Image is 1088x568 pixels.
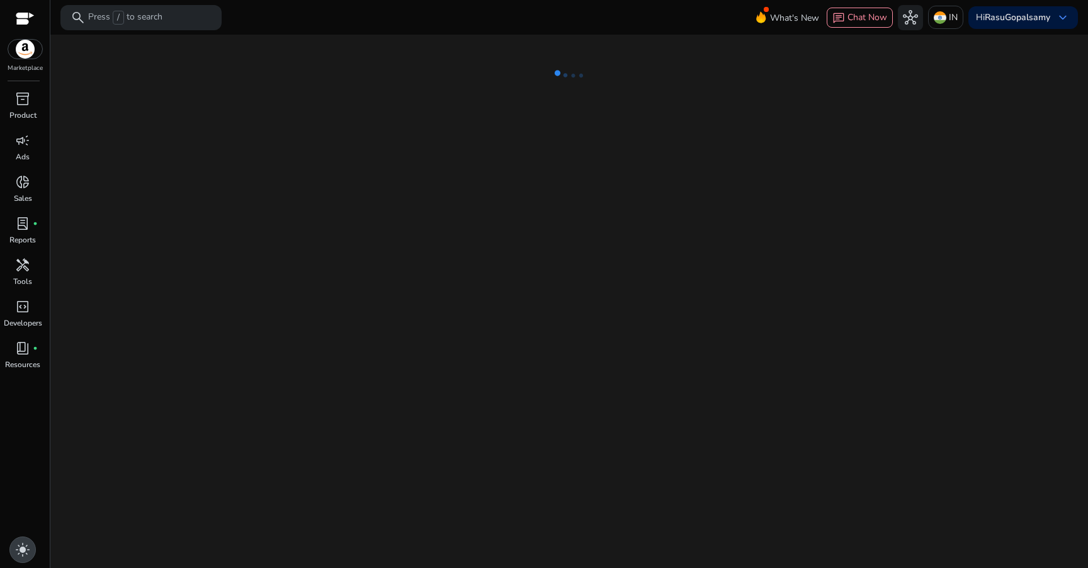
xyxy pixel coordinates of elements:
span: Chat Now [847,11,887,23]
span: fiber_manual_record [33,221,38,226]
img: amazon.svg [8,40,42,59]
span: search [71,10,86,25]
p: Press to search [88,11,162,25]
span: light_mode [15,542,30,557]
p: Sales [14,193,32,204]
p: Reports [9,234,36,246]
span: What's New [770,7,819,29]
p: Product [9,110,37,121]
span: lab_profile [15,216,30,231]
span: / [113,11,124,25]
button: hub [898,5,923,30]
img: in.svg [934,11,946,24]
span: donut_small [15,174,30,190]
b: RasuGopalsamy [985,11,1050,23]
p: Resources [5,359,40,370]
p: Hi [976,13,1050,22]
span: book_4 [15,341,30,356]
button: chatChat Now [827,8,893,28]
p: Marketplace [8,64,43,73]
p: IN [949,6,958,28]
span: keyboard_arrow_down [1055,10,1070,25]
p: Developers [4,317,42,329]
span: inventory_2 [15,91,30,106]
span: handyman [15,258,30,273]
span: code_blocks [15,299,30,314]
span: chat [832,12,845,25]
p: Ads [16,151,30,162]
p: Tools [13,276,32,287]
span: fiber_manual_record [33,346,38,351]
span: hub [903,10,918,25]
span: campaign [15,133,30,148]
